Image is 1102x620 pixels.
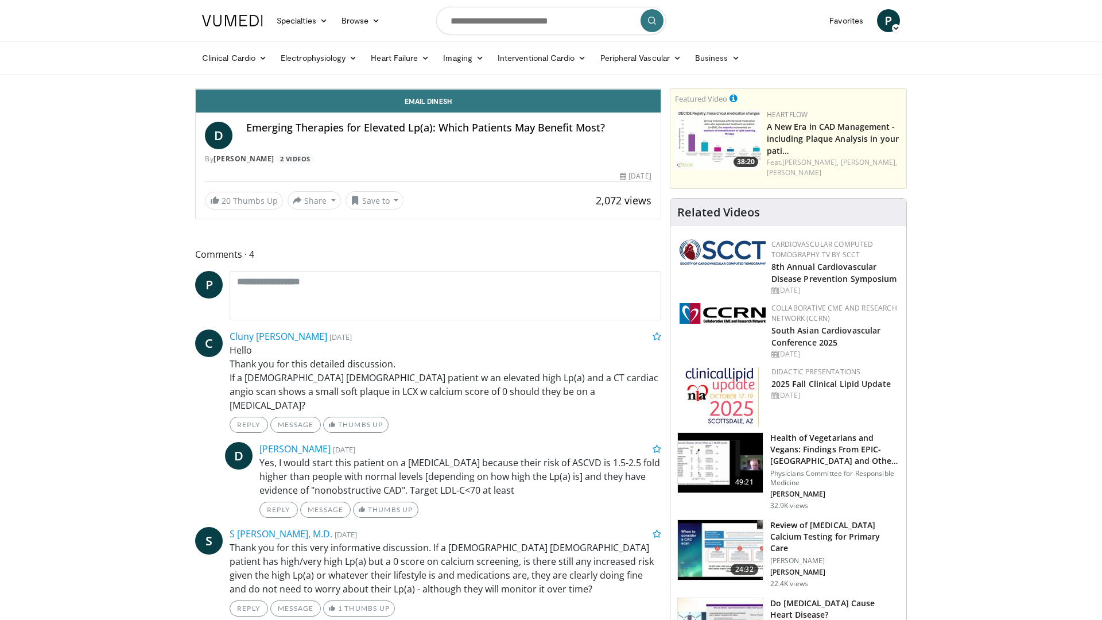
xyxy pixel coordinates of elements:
p: 32.9K views [770,501,808,510]
p: Thank you for this very informative discussion. If a [DEMOGRAPHIC_DATA] [DEMOGRAPHIC_DATA] patien... [230,541,661,596]
a: 49:21 Health of Vegetarians and Vegans: Findings From EPIC-[GEOGRAPHIC_DATA] and Othe… Physicians... [677,432,899,510]
p: Hello Thank you for this detailed discussion. If a [DEMOGRAPHIC_DATA] [DEMOGRAPHIC_DATA] patient ... [230,343,661,412]
span: 38:20 [734,157,758,167]
a: South Asian Cardiovascular Conference 2025 [771,325,881,348]
span: 1 [338,604,343,613]
a: [PERSON_NAME], [841,157,897,167]
div: [DATE] [771,349,897,359]
a: Message [270,600,321,617]
a: Thumbs Up [353,502,418,518]
span: 24:32 [731,564,758,575]
a: Reply [230,600,268,617]
a: S [PERSON_NAME], M.D. [230,528,332,540]
a: C [195,330,223,357]
a: 24:32 Review of [MEDICAL_DATA] Calcium Testing for Primary Care [PERSON_NAME] [PERSON_NAME] 22.4K... [677,520,899,588]
a: Message [300,502,351,518]
span: Comments 4 [195,247,661,262]
p: [PERSON_NAME] [770,568,899,577]
p: [PERSON_NAME] [770,490,899,499]
div: Feat. [767,157,902,178]
small: Featured Video [675,94,727,104]
h3: Health of Vegetarians and Vegans: Findings From EPIC-[GEOGRAPHIC_DATA] and Othe… [770,432,899,467]
input: Search topics, interventions [436,7,666,34]
h4: Related Videos [677,206,760,219]
a: Clinical Cardio [195,46,274,69]
a: Peripheral Vascular [593,46,688,69]
a: Cluny [PERSON_NAME] [230,330,327,343]
img: d65bce67-f81a-47c5-b47d-7b8806b59ca8.jpg.150x105_q85_autocrop_double_scale_upscale_version-0.2.jpg [685,367,759,427]
p: Physicians Committee for Responsible Medicine [770,469,899,487]
img: f4af32e0-a3f3-4dd9-8ed6-e543ca885e6d.150x105_q85_crop-smart_upscale.jpg [678,520,763,580]
a: Reply [230,417,268,433]
a: Business [688,46,747,69]
a: [PERSON_NAME] [259,443,331,455]
p: Yes, I would start this patient on a [MEDICAL_DATA] because their risk of ASCVD is 1.5-2.5 fold h... [259,456,661,497]
a: S [195,527,223,555]
a: 8th Annual Cardiovascular Disease Prevention Symposium [771,261,897,284]
img: a04ee3ba-8487-4636-b0fb-5e8d268f3737.png.150x105_q85_autocrop_double_scale_upscale_version-0.2.png [680,303,766,324]
a: A New Era in CAD Management - including Plaque Analysis in your pati… [767,121,899,156]
button: Save to [346,191,404,210]
a: Message [270,417,321,433]
span: 20 [222,195,231,206]
h4: Emerging Therapies for Elevated Lp(a): Which Patients May Benefit Most? [246,122,651,134]
h3: Review of [MEDICAL_DATA] Calcium Testing for Primary Care [770,520,899,554]
a: Reply [259,502,298,518]
a: Email Dinesh [196,90,661,113]
a: Interventional Cardio [491,46,593,69]
small: [DATE] [333,444,355,455]
img: 738d0e2d-290f-4d89-8861-908fb8b721dc.150x105_q85_crop-smart_upscale.jpg [675,110,761,170]
a: D [205,122,232,149]
a: Heartflow [767,110,808,119]
img: VuMedi Logo [202,15,263,26]
a: Favorites [822,9,870,32]
video-js: Video Player [196,89,661,90]
div: Didactic Presentations [771,367,897,377]
a: [PERSON_NAME], [782,157,839,167]
a: [PERSON_NAME] [767,168,821,177]
a: Electrophysiology [274,46,364,69]
a: 38:20 [675,110,761,170]
div: [DATE] [620,171,651,181]
a: Cardiovascular Computed Tomography TV by SCCT [771,239,874,259]
img: 51a70120-4f25-49cc-93a4-67582377e75f.png.150x105_q85_autocrop_double_scale_upscale_version-0.2.png [680,239,766,265]
span: 49:21 [731,476,758,488]
p: [PERSON_NAME] [770,556,899,565]
a: Collaborative CME and Research Network (CCRN) [771,303,897,323]
div: [DATE] [771,390,897,401]
small: [DATE] [329,332,352,342]
a: 2025 Fall Clinical Lipid Update [771,378,891,389]
a: 2 Videos [276,154,314,164]
p: 22.4K views [770,579,808,588]
div: [DATE] [771,285,897,296]
div: By [205,154,651,164]
a: [PERSON_NAME] [214,154,274,164]
button: Share [288,191,341,210]
a: P [195,271,223,299]
span: 2,072 views [596,193,651,207]
a: Heart Failure [364,46,436,69]
a: P [877,9,900,32]
a: 1 Thumbs Up [323,600,395,617]
img: 606f2b51-b844-428b-aa21-8c0c72d5a896.150x105_q85_crop-smart_upscale.jpg [678,433,763,493]
a: Specialties [270,9,335,32]
a: Browse [335,9,387,32]
small: [DATE] [335,529,357,540]
a: 20 Thumbs Up [205,192,283,210]
a: Thumbs Up [323,417,388,433]
a: Imaging [436,46,491,69]
a: D [225,442,253,470]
